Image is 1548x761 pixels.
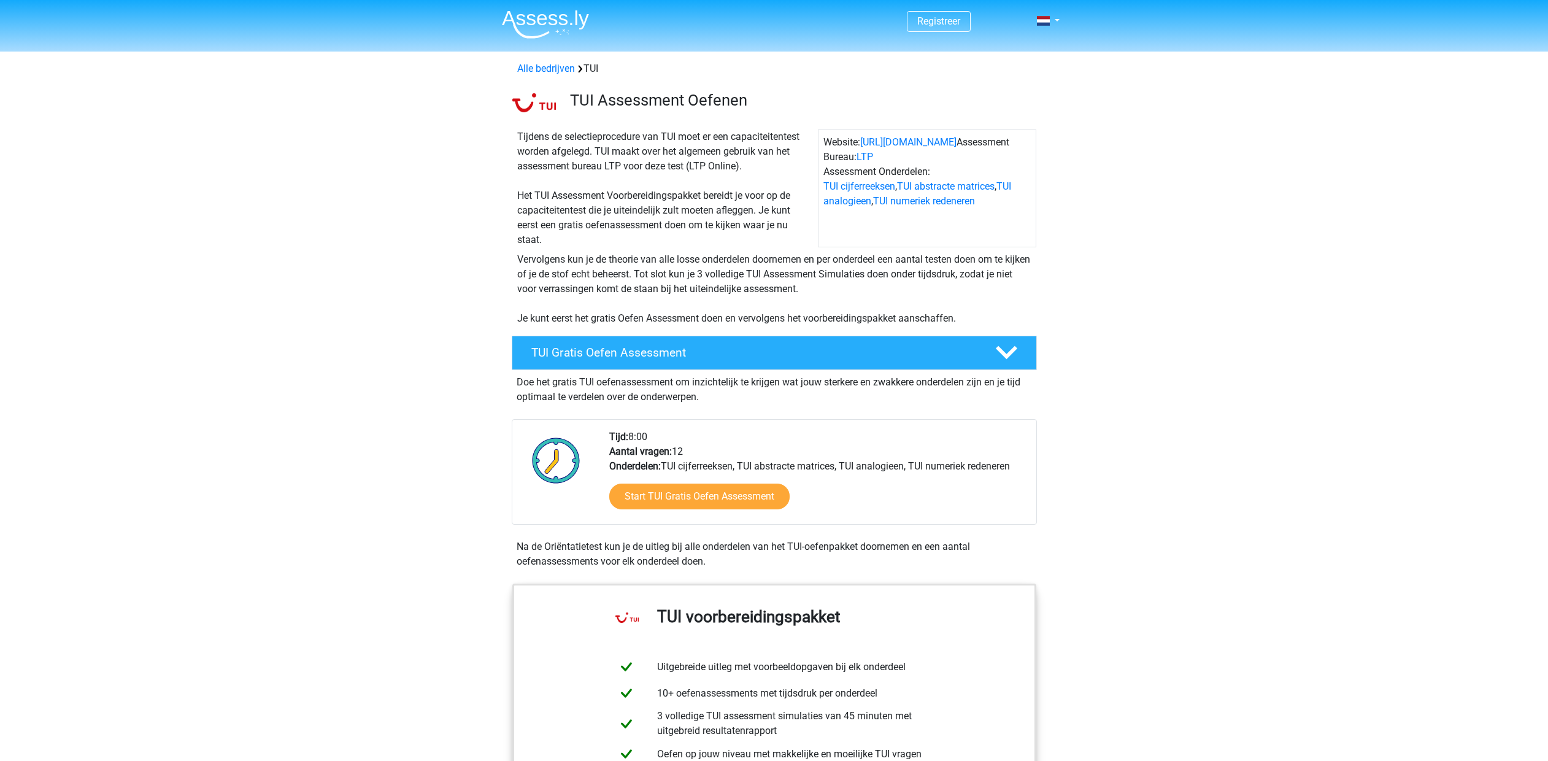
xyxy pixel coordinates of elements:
div: Website: Assessment Bureau: Assessment Onderdelen: , , , [818,129,1036,247]
div: Vervolgens kun je de theorie van alle losse onderdelen doornemen en per onderdeel een aantal test... [512,252,1036,326]
b: Aantal vragen: [609,446,672,457]
img: Assessly [502,10,589,39]
b: Tijd: [609,431,628,442]
a: TUI Gratis Oefen Assessment [507,336,1042,370]
a: LTP [857,151,873,163]
a: TUI analogieen [823,180,1011,207]
a: Alle bedrijven [517,63,575,74]
a: TUI cijferreeksen [823,180,895,192]
a: TUI numeriek redeneren [873,195,975,207]
div: 8:00 12 TUI cijferreeksen, TUI abstracte matrices, TUI analogieen, TUI numeriek redeneren [600,430,1036,524]
div: Na de Oriëntatietest kun je de uitleg bij alle onderdelen van het TUI-oefenpakket doornemen en ee... [512,539,1037,569]
div: Tijdens de selectieprocedure van TUI moet er een capaciteitentest worden afgelegd. TUI maakt over... [512,129,818,247]
a: [URL][DOMAIN_NAME] [860,136,957,148]
h4: TUI Gratis Oefen Assessment [531,346,976,360]
a: TUI abstracte matrices [897,180,995,192]
a: Registreer [917,15,960,27]
b: Onderdelen: [609,460,661,472]
a: Start TUI Gratis Oefen Assessment [609,484,790,509]
img: Klok [525,430,587,491]
h3: TUI Assessment Oefenen [570,91,1027,110]
div: TUI [512,61,1036,76]
div: Doe het gratis TUI oefenassessment om inzichtelijk te krijgen wat jouw sterkere en zwakkere onder... [512,370,1037,404]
